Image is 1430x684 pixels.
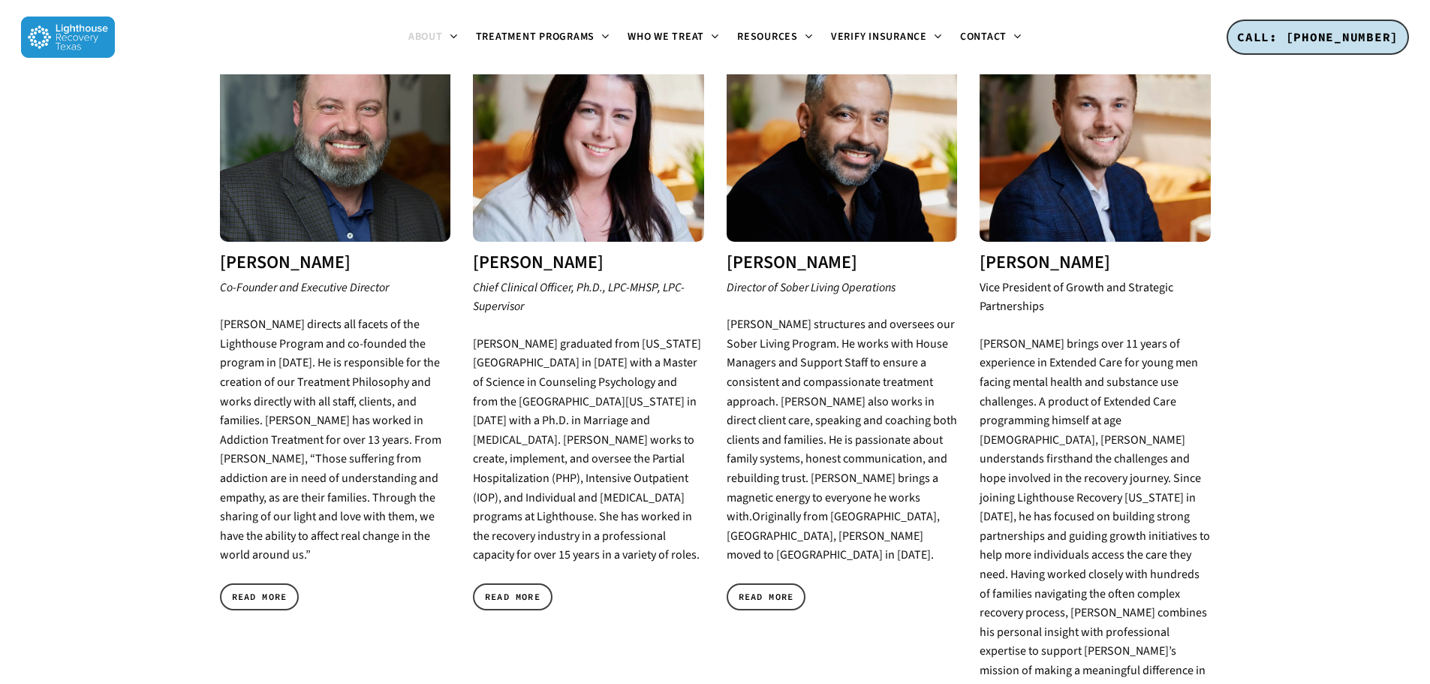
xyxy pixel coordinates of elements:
span: READ MORE [232,589,288,604]
em: Director of Sober Living Operations [727,279,896,296]
a: Contact [951,32,1031,44]
i: Vice President of Growth and Strategic Partnerships [980,279,1173,315]
p: [PERSON_NAME] graduated from [US_STATE][GEOGRAPHIC_DATA] in [DATE] with a Master of Science in Co... [473,335,704,565]
a: About [399,32,467,44]
span: READ MORE [485,589,540,604]
span: Contact [960,29,1007,44]
a: Resources [728,32,822,44]
span: Verify Insurance [831,29,927,44]
span: READ MORE [739,589,794,604]
a: CALL: [PHONE_NUMBER] [1227,20,1409,56]
h3: [PERSON_NAME] [220,253,451,273]
span: Originally from [GEOGRAPHIC_DATA], [GEOGRAPHIC_DATA], [PERSON_NAME] moved to [GEOGRAPHIC_DATA] in... [727,508,940,563]
span: Treatment Programs [476,29,595,44]
span: Resources [737,29,798,44]
span: CALL: [PHONE_NUMBER] [1237,29,1398,44]
h3: [PERSON_NAME] [473,253,704,273]
a: READ MORE [727,583,806,610]
span: About [408,29,443,44]
h3: [PERSON_NAME] [980,253,1211,273]
em: Chief Clinical Officer, Ph.D., LPC-MHSP, LPC-Supervisor [473,279,685,315]
h3: [PERSON_NAME] [727,253,958,273]
a: Treatment Programs [467,32,619,44]
p: [PERSON_NAME] structures and oversees our Sober Living Program. He works with House Managers and ... [727,315,958,565]
em: Co-Founder and Executive Director [220,279,389,296]
p: [PERSON_NAME] directs all facets of the Lighthouse Program and co-founded the program in [DATE]. ... [220,315,451,565]
img: Lighthouse Recovery Texas [21,17,115,58]
a: Verify Insurance [822,32,951,44]
a: READ MORE [220,583,300,610]
a: Who We Treat [619,32,728,44]
a: READ MORE [473,583,552,610]
span: Who We Treat [628,29,704,44]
